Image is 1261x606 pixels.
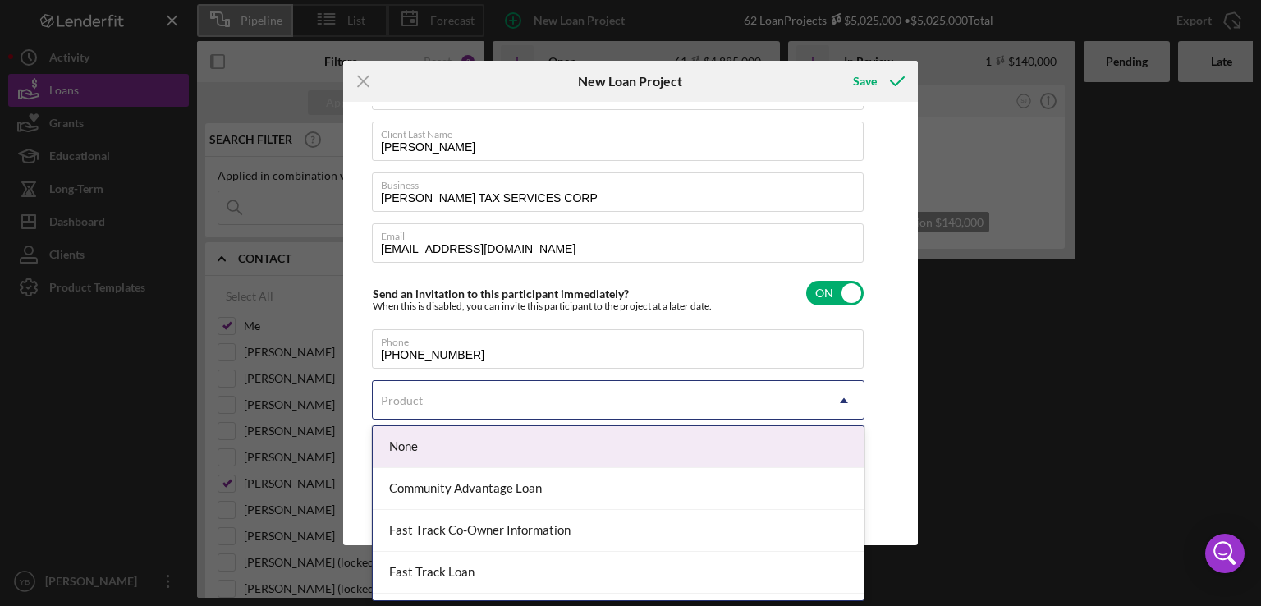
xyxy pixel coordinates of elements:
[853,65,877,98] div: Save
[381,122,864,140] label: Client Last Name
[373,510,864,552] div: Fast Track Co-Owner Information
[381,173,864,191] label: Business
[373,468,864,510] div: Community Advantage Loan
[373,426,864,468] div: None
[1205,534,1245,573] div: Open Intercom Messenger
[837,65,918,98] button: Save
[373,287,629,301] label: Send an invitation to this participant immediately?
[578,74,682,89] h6: New Loan Project
[381,224,864,242] label: Email
[381,330,864,348] label: Phone
[373,552,864,594] div: Fast Track Loan
[373,301,712,312] div: When this is disabled, you can invite this participant to the project at a later date.
[381,394,423,407] div: Product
